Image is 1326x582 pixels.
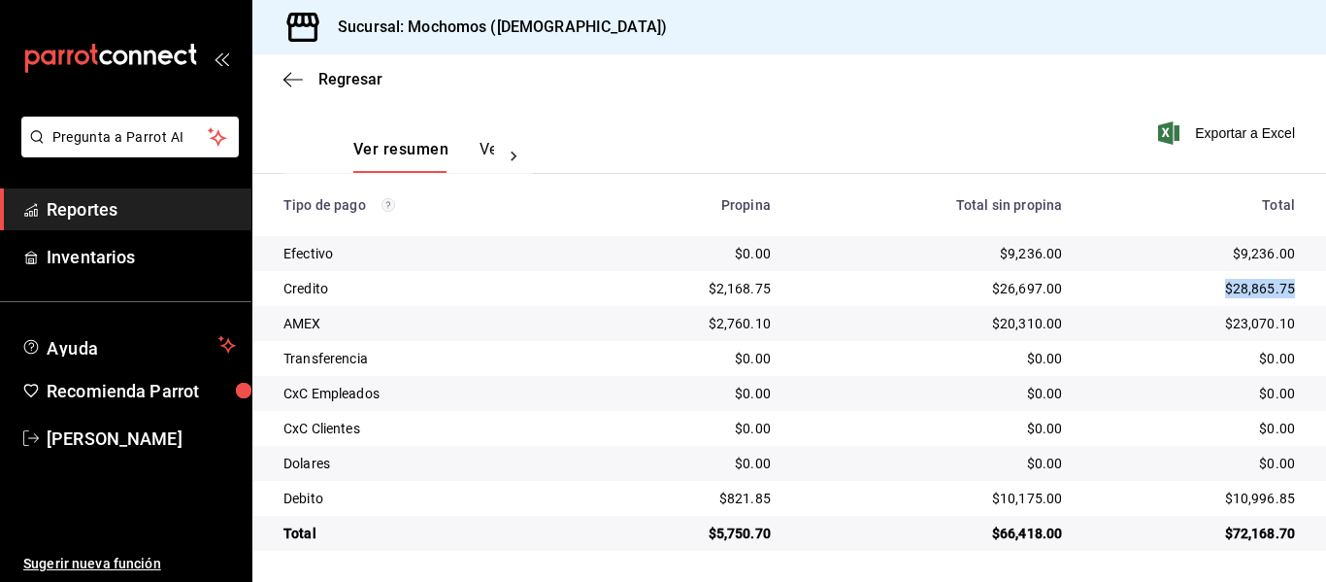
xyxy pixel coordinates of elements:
button: Regresar [283,70,382,88]
div: Debito [283,489,572,508]
div: $0.00 [802,454,1062,473]
h3: Sucursal: Mochomos ([DEMOGRAPHIC_DATA]) [322,16,667,39]
button: Ver resumen [353,140,448,173]
div: $23,070.10 [1093,314,1295,333]
div: $0.00 [802,419,1062,438]
div: $26,697.00 [802,279,1062,298]
div: $0.00 [603,454,770,473]
div: $2,168.75 [603,279,770,298]
div: Transferencia [283,349,572,368]
div: $821.85 [603,489,770,508]
button: Exportar a Excel [1162,121,1295,145]
div: $66,418.00 [802,524,1062,543]
div: $10,996.85 [1093,489,1295,508]
div: Tipo de pago [283,197,572,213]
a: Pregunta a Parrot AI [14,141,239,161]
div: AMEX [283,314,572,333]
button: Pregunta a Parrot AI [21,117,239,157]
span: Regresar [318,70,382,88]
div: $20,310.00 [802,314,1062,333]
div: Efectivo [283,244,572,263]
div: Total [283,524,572,543]
button: open_drawer_menu [214,51,229,66]
div: $0.00 [603,349,770,368]
button: Ver pagos [480,140,552,173]
span: Reportes [47,196,236,223]
span: Sugerir nueva función [23,554,236,574]
div: $0.00 [603,384,770,403]
div: $5,750.70 [603,524,770,543]
div: $0.00 [802,384,1062,403]
div: $0.00 [1093,349,1295,368]
div: $28,865.75 [1093,279,1295,298]
div: $0.00 [1093,419,1295,438]
div: $10,175.00 [802,489,1062,508]
span: Ayuda [47,333,211,357]
div: $0.00 [603,244,770,263]
div: $2,760.10 [603,314,770,333]
span: Inventarios [47,244,236,270]
svg: Los pagos realizados con Pay y otras terminales son montos brutos. [381,198,395,212]
div: $9,236.00 [802,244,1062,263]
div: Total sin propina [802,197,1062,213]
div: Propina [603,197,770,213]
span: Recomienda Parrot [47,378,236,404]
div: $0.00 [802,349,1062,368]
span: [PERSON_NAME] [47,426,236,452]
div: $72,168.70 [1093,524,1295,543]
div: $0.00 [1093,384,1295,403]
div: Credito [283,279,572,298]
div: $9,236.00 [1093,244,1295,263]
div: $0.00 [603,419,770,438]
div: Total [1093,197,1295,213]
div: CxC Empleados [283,384,572,403]
div: CxC Clientes [283,419,572,438]
div: $0.00 [1093,454,1295,473]
div: navigation tabs [353,140,494,173]
span: Pregunta a Parrot AI [52,127,209,148]
div: Dolares [283,454,572,473]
